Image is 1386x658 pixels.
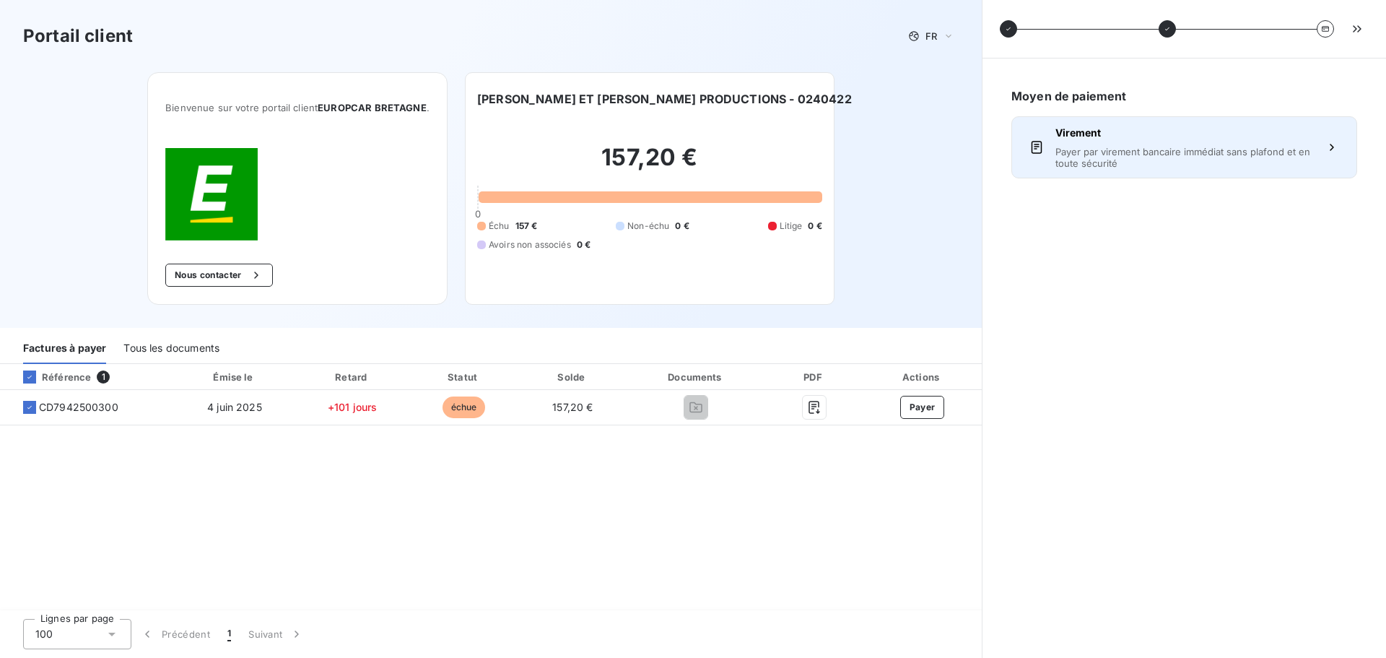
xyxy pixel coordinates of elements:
[176,370,293,384] div: Émise le
[675,220,689,233] span: 0 €
[165,264,272,287] button: Nous contacter
[35,627,53,641] span: 100
[12,371,91,384] div: Référence
[207,401,262,413] span: 4 juin 2025
[629,370,764,384] div: Documents
[318,102,427,113] span: EUROPCAR BRETAGNE
[769,370,860,384] div: PDF
[552,401,593,413] span: 157,20 €
[925,30,937,42] span: FR
[522,370,624,384] div: Solde
[23,23,133,49] h3: Portail client
[411,370,516,384] div: Statut
[477,143,822,186] h2: 157,20 €
[123,334,219,364] div: Tous les documents
[165,148,258,241] img: Company logo
[808,220,821,233] span: 0 €
[515,220,538,233] span: 157 €
[299,370,406,384] div: Retard
[240,619,313,649] button: Suivant
[227,627,231,641] span: 1
[219,619,240,649] button: 1
[900,396,945,419] button: Payer
[328,401,378,413] span: +101 jours
[1055,146,1313,169] span: Payer par virement bancaire immédiat sans plafond et en toute sécurité
[443,397,486,418] span: échue
[627,220,669,233] span: Non-échu
[1011,87,1357,105] h6: Moyen de paiement
[131,619,219,649] button: Précédent
[97,371,110,384] span: 1
[577,238,590,251] span: 0 €
[23,334,106,364] div: Factures à payer
[489,238,571,251] span: Avoirs non associés
[39,400,118,415] span: CD7942500300
[477,90,852,108] h6: [PERSON_NAME] ET [PERSON_NAME] PRODUCTIONS - 0240422
[866,370,979,384] div: Actions
[1055,126,1313,140] span: Virement
[780,220,803,233] span: Litige
[475,208,481,220] span: 0
[165,102,430,113] span: Bienvenue sur votre portail client .
[489,220,510,233] span: Échu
